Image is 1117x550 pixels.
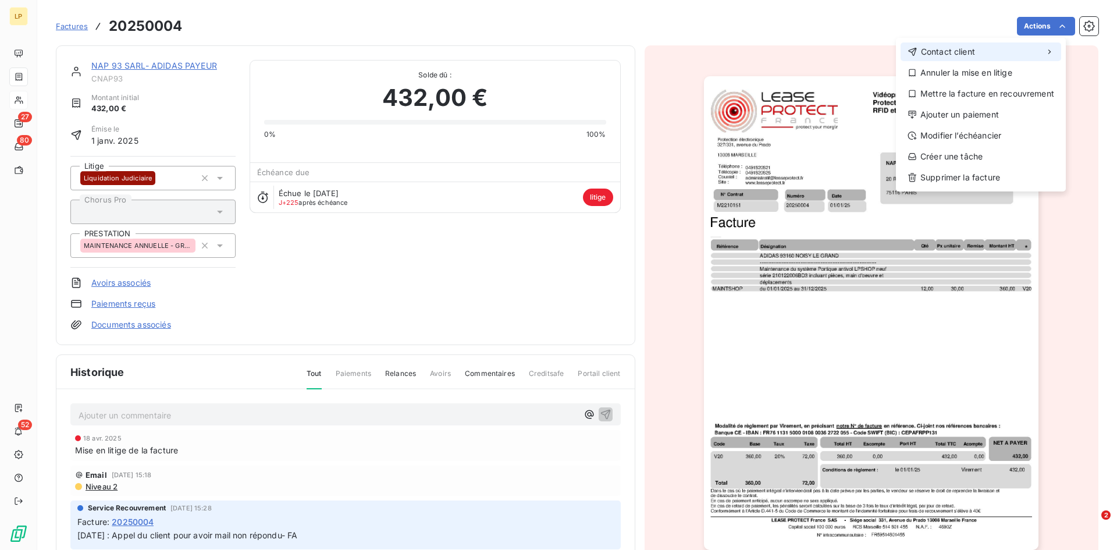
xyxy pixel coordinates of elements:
div: Mettre la facture en recouvrement [901,84,1061,103]
span: 2 [1101,510,1111,520]
div: Créer une tâche [901,147,1061,166]
div: Modifier l’échéancier [901,126,1061,145]
div: Supprimer la facture [901,168,1061,187]
div: Ajouter un paiement [901,105,1061,124]
div: Actions [896,38,1066,191]
iframe: Intercom live chat [1077,510,1105,538]
div: Annuler la mise en litige [901,63,1061,82]
span: Contact client [921,46,975,58]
